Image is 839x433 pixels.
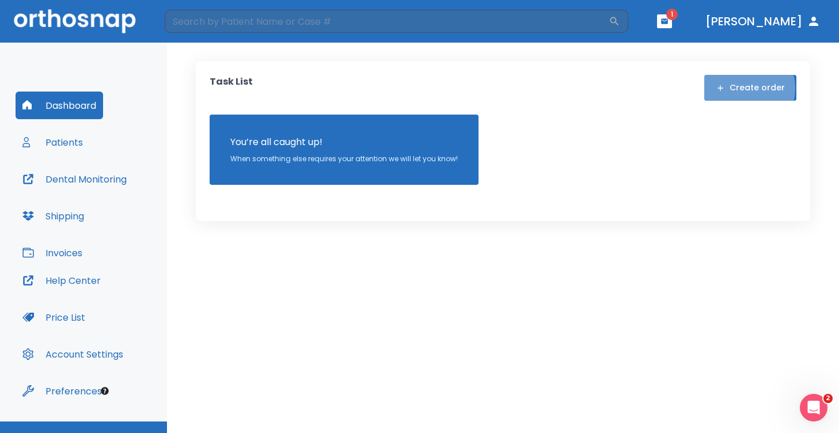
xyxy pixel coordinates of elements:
[100,386,110,396] div: Tooltip anchor
[16,239,89,267] button: Invoices
[14,9,136,33] img: Orthosnap
[16,128,90,156] button: Patients
[16,303,92,331] button: Price List
[701,11,825,32] button: [PERSON_NAME]
[210,75,253,101] p: Task List
[165,10,609,33] input: Search by Patient Name or Case #
[800,394,827,421] iframe: Intercom live chat
[16,92,103,119] button: Dashboard
[16,165,134,193] button: Dental Monitoring
[16,267,108,294] button: Help Center
[230,135,458,149] p: You’re all caught up!
[16,202,91,230] button: Shipping
[230,154,458,164] p: When something else requires your attention we will let you know!
[823,394,833,403] span: 2
[16,377,109,405] button: Preferences
[704,75,796,101] button: Create order
[16,340,130,368] button: Account Settings
[666,9,678,20] span: 1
